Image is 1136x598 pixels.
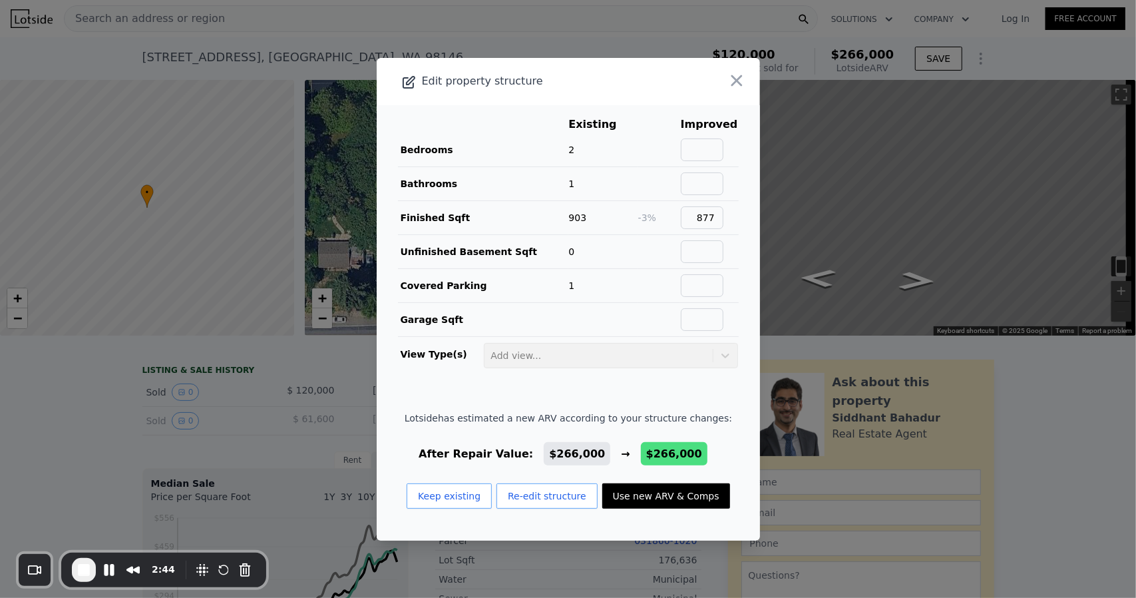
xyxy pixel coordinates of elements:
span: Lotside has estimated a new ARV according to your structure changes: [405,412,732,425]
td: Bathrooms [398,166,568,200]
span: -3% [638,212,656,223]
button: Keep existing [407,483,492,509]
td: Finished Sqft [398,200,568,234]
td: Covered Parking [398,268,568,302]
th: Improved [680,116,739,133]
span: 903 [569,212,587,223]
span: 1 [569,280,575,291]
button: Use new ARV & Comps [602,483,730,509]
span: 2 [569,145,575,155]
td: Garage Sqft [398,302,568,336]
span: 0 [569,246,575,257]
button: Re-edit structure [496,483,598,509]
span: $266,000 [549,448,605,460]
div: Edit property structure [377,72,683,91]
span: $266,000 [646,448,702,460]
td: Bedrooms [398,133,568,167]
div: After Repair Value: → [405,446,732,462]
span: 1 [569,178,575,189]
td: Unfinished Basement Sqft [398,234,568,268]
td: View Type(s) [398,337,483,369]
th: Existing [568,116,638,133]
